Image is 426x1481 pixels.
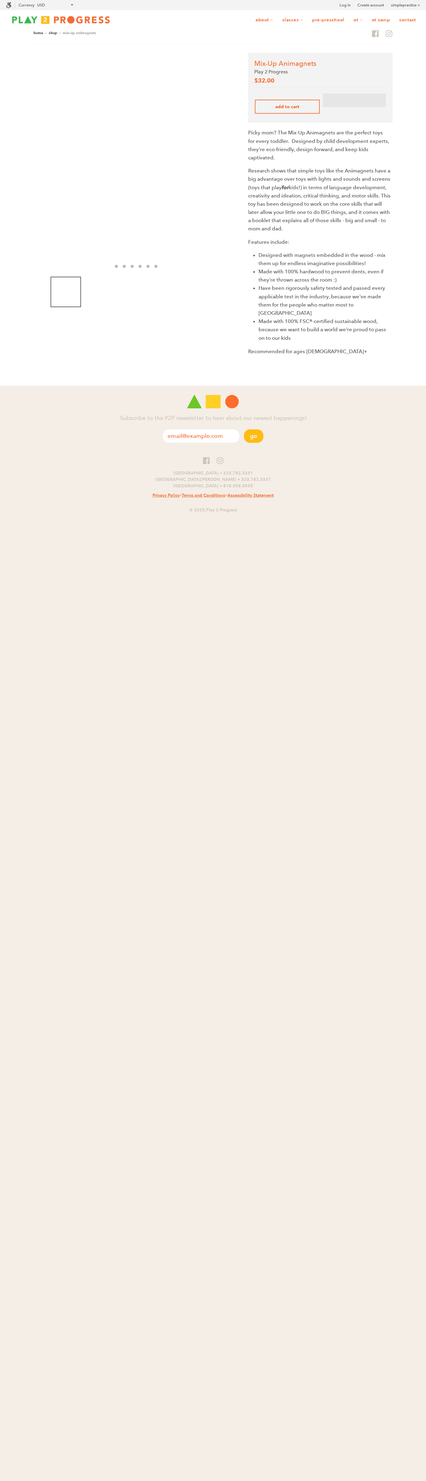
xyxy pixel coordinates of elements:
[350,14,367,26] a: OT
[309,318,312,325] span: ®
[282,184,289,190] strong: for
[121,277,151,307] img: Play 2 Progress - Child With Zebra Animagnet
[248,167,393,233] p: Research shows that simple toys like the Animagnets have a big advantage over toys with lights an...
[254,77,274,84] span: $32.00
[45,30,47,35] span: ›
[278,14,307,26] a: Classes
[252,14,277,26] a: About
[340,2,350,8] a: Log in
[259,317,393,342] li: Made with 100% FSC -certified sustainable wood, because we want to build a world we're proud to p...
[248,238,393,246] p: Features include:
[182,492,225,498] a: Terms and Conditions
[357,2,384,8] a: Create account
[248,129,393,162] p: Picky mom? The Mix-Up Animagnets are the perfect toys for every toddler. Designed by child develo...
[259,268,393,284] li: Made with 100% hardwood to prevent dents, even if they're thrown across the room :)
[34,53,240,261] img: Play 2 Progress - Mix-Up Animagnets
[163,429,239,443] input: email@example.com
[206,507,237,513] a: Play 2 Progress
[308,14,348,26] a: Pre-Preschool
[33,30,96,36] nav: breadcrumbs
[259,284,393,317] li: Have been rigorously safety tested and passed every applicable test in the industry, because we'v...
[33,414,393,423] h4: Subscribe to the P2P newsletter to hear about our newest happenings!
[255,100,320,114] button: Add to Cart
[391,2,420,8] a: simplepractice >
[63,30,96,35] span: Mix-Up Animagnets
[153,492,180,498] a: Privacy Policy
[368,14,394,26] a: OT Camp
[248,347,393,356] p: Recommended for ages [DEMOGRAPHIC_DATA]+
[156,277,187,307] img: Play 2 Progress - Child With Zebra Animagnet
[244,429,263,443] button: Go
[254,69,288,75] a: Play 2 Progress
[86,277,116,307] img: Play 2 Progress - Child With Giraffe Animagnet
[51,277,81,307] img: Play 2 Progress - Mix-Up Animagnets
[275,104,299,109] span: Add to Cart
[227,492,274,498] a: Accessibility Statement
[59,30,61,35] span: ›
[19,3,34,7] label: Currency
[192,277,222,307] img: Play 2 Progress - Child With Elephant Animagnet
[33,30,43,35] a: Home
[187,395,239,408] img: Play 2 Progress logo
[6,14,116,26] img: Play2Progress logo
[395,14,420,26] a: Contact
[259,251,393,268] li: Designed with magnets embedded in the wood - mix them up for endless imaginative possibilities!
[254,59,386,68] h1: Mix-Up Animagnets
[49,30,57,35] a: Shop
